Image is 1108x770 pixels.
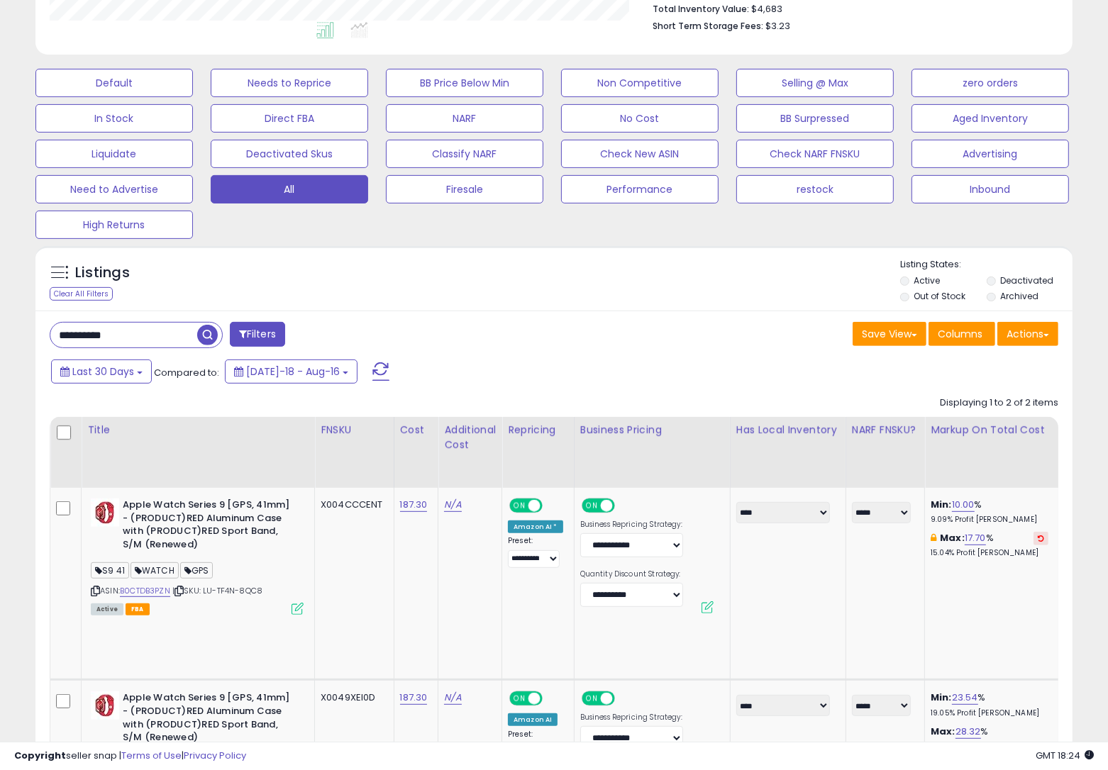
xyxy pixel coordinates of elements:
div: Repricing [508,423,568,437]
a: B0CTDB3PZN [120,585,170,597]
button: Advertising [912,140,1069,168]
a: 23.54 [952,691,978,705]
button: High Returns [35,211,193,239]
button: Need to Advertise [35,175,193,203]
button: [DATE]-18 - Aug-16 [225,359,358,384]
button: Check NARF FNSKU [736,140,894,168]
span: OFF [612,693,635,705]
button: Liquidate [35,140,193,168]
span: [DATE]-18 - Aug-16 [246,364,340,379]
label: Out of Stock [914,290,965,302]
p: 15.04% Profit [PERSON_NAME] [931,548,1048,558]
th: The percentage added to the cost of goods (COGS) that forms the calculator for Min & Max prices. [925,417,1060,488]
span: 2025-09-16 18:24 GMT [1036,749,1094,762]
div: Displaying 1 to 2 of 2 items [940,396,1058,410]
span: ON [583,693,601,705]
a: N/A [444,498,461,512]
a: Privacy Policy [184,749,246,762]
button: Selling @ Max [736,69,894,97]
b: Min: [931,498,952,511]
button: No Cost [561,104,719,133]
div: Additional Cost [444,423,496,452]
span: Columns [938,327,982,341]
label: Deactivated [1000,274,1053,286]
button: BB Surpressed [736,104,894,133]
div: Has Local Inventory [736,423,840,437]
div: Amazon AI [508,713,558,726]
button: Default [35,69,193,97]
b: Short Term Storage Fees: [653,20,763,32]
span: Compared to: [154,366,219,379]
div: Title [87,423,309,437]
div: seller snap | | [14,749,246,763]
h5: Listings [75,263,130,283]
div: % [931,532,1048,558]
a: 187.30 [400,691,428,705]
button: Save View [853,322,926,346]
button: Last 30 Days [51,359,152,384]
div: Business Pricing [580,423,724,437]
div: FNSKU [321,423,388,437]
button: Aged Inventory [912,104,1069,133]
button: zero orders [912,69,1069,97]
button: Check New ASIN [561,140,719,168]
span: | SKU: LU-TF4N-8QC8 [172,585,262,596]
b: Apple Watch Series 9 [GPS, 41mm] - (PRODUCT)RED Aluminum Case with (PRODUCT)RED Sport Band, S/M (... [123,691,295,747]
span: ON [583,500,601,512]
b: Total Inventory Value: [653,3,749,15]
button: All [211,175,368,203]
span: All listings currently available for purchase on Amazon [91,603,123,615]
div: NARF FNSKU? [852,423,919,437]
a: N/A [444,691,461,705]
th: CSV column name: cust_attr_4_NARF FNSKU? [846,417,924,488]
div: % [931,498,1048,525]
button: Classify NARF [386,140,543,168]
label: Business Repricing Strategy: [580,520,683,530]
span: ON [511,693,528,705]
img: 41x6MyiZiVL._SL40_.jpg [91,498,119,527]
div: Preset: [508,536,563,568]
b: Apple Watch Series 9 [GPS, 41mm] - (PRODUCT)RED Aluminum Case with (PRODUCT)RED Sport Band, S/M (... [123,498,295,554]
span: S9 41 [91,562,129,579]
div: X0049XEI0D [321,691,383,704]
th: CSV column name: cust_attr_2_Has Local Inventory [730,417,846,488]
label: Archived [1000,290,1038,302]
button: Deactivated Skus [211,140,368,168]
span: FBA [126,603,150,615]
button: Filters [230,322,285,347]
button: restock [736,175,894,203]
div: Clear All Filters [50,287,113,301]
button: Inbound [912,175,1069,203]
button: Performance [561,175,719,203]
b: Max: [940,531,965,545]
button: Non Competitive [561,69,719,97]
span: Last 30 Days [72,364,134,379]
a: 10.00 [952,498,975,512]
a: Terms of Use [121,749,182,762]
button: BB Price Below Min [386,69,543,97]
a: 187.30 [400,498,428,512]
b: Min: [931,691,952,704]
label: Business Repricing Strategy: [580,713,683,722]
div: Amazon AI * [508,520,563,533]
div: % [931,691,1048,718]
button: Needs to Reprice [211,69,368,97]
label: Active [914,274,940,286]
strong: Copyright [14,749,66,762]
span: ON [511,500,528,512]
button: Actions [997,322,1058,346]
div: Cost [400,423,433,437]
div: Markup on Total Cost [931,423,1053,437]
a: 17.70 [965,531,986,545]
span: OFF [612,500,635,512]
label: Quantity Discount Strategy: [580,569,683,579]
div: % [931,725,1048,752]
button: Columns [929,322,995,346]
p: 19.05% Profit [PERSON_NAME] [931,708,1048,718]
span: $3.23 [765,19,790,33]
b: Max: [931,725,955,738]
div: ASIN: [91,498,304,613]
button: Direct FBA [211,104,368,133]
span: WATCH [131,562,179,579]
p: 9.09% Profit [PERSON_NAME] [931,515,1048,525]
